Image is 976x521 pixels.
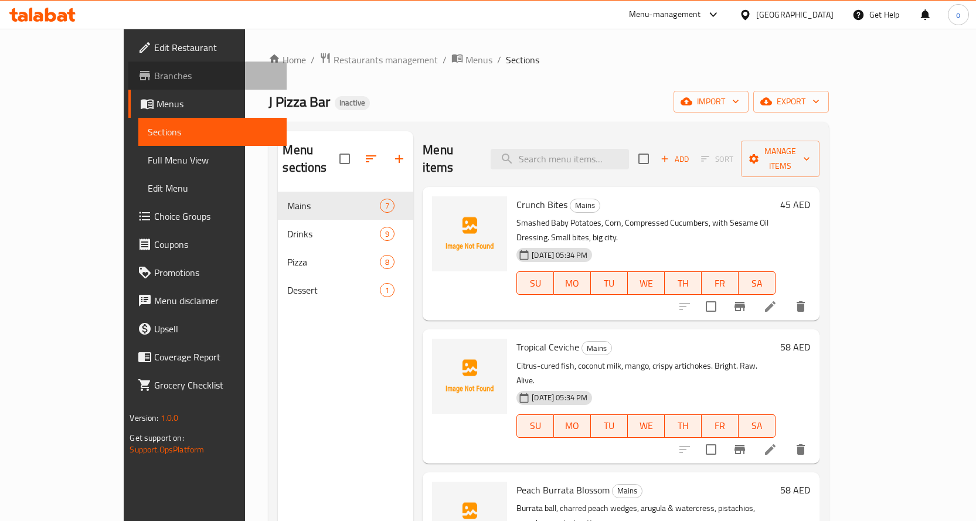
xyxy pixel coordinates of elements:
button: Manage items [741,141,819,177]
span: Menus [465,53,492,67]
a: Promotions [128,258,287,287]
h2: Menu items [423,141,476,176]
a: Restaurants management [319,52,438,67]
span: import [683,94,739,109]
li: / [311,53,315,67]
span: TU [596,275,623,292]
span: Choice Groups [154,209,277,223]
div: Dessert1 [278,276,413,304]
span: Upsell [154,322,277,336]
span: Select section [631,147,656,171]
span: Select all sections [332,147,357,171]
span: TU [596,417,623,434]
input: search [491,149,629,169]
button: WE [628,414,665,438]
h6: 58 AED [780,482,810,498]
span: SA [743,417,771,434]
a: Edit Menu [138,174,287,202]
div: items [380,199,395,213]
div: Mains7 [278,192,413,220]
span: Drinks [287,227,380,241]
span: [DATE] 05:34 PM [527,250,592,261]
button: SA [739,414,776,438]
button: TU [591,271,628,295]
span: 1.0.0 [161,410,179,425]
p: Citrus-cured fish, coconut milk, mango, crispy artichokes. Bright. Raw. Alive. [516,359,775,388]
a: Coupons [128,230,287,258]
span: Mains [570,199,600,212]
span: Dessert [287,283,380,297]
span: Select section first [693,150,741,168]
span: Pizza [287,255,380,269]
span: [DATE] 05:34 PM [527,392,592,403]
span: Full Menu View [148,153,277,167]
span: Tropical Ceviche [516,338,579,356]
button: SU [516,271,554,295]
span: 7 [380,200,394,212]
span: Menu disclaimer [154,294,277,308]
button: FR [702,271,739,295]
div: items [380,283,395,297]
button: MO [554,414,591,438]
span: MO [559,275,586,292]
span: Inactive [335,98,370,108]
span: Select to update [699,437,723,462]
li: / [443,53,447,67]
button: MO [554,271,591,295]
a: Menus [128,90,287,118]
span: export [763,94,819,109]
button: Branch-specific-item [726,435,754,464]
button: FR [702,414,739,438]
button: Add section [385,145,413,173]
button: TH [665,271,702,295]
button: delete [787,292,815,321]
span: Menus [157,97,277,111]
img: Tropical Ceviche [432,339,507,414]
span: TH [669,275,697,292]
a: Support.OpsPlatform [130,442,204,457]
span: Promotions [154,265,277,280]
nav: breadcrumb [268,52,828,67]
li: / [497,53,501,67]
div: items [380,227,395,241]
button: export [753,91,829,113]
h2: Menu sections [283,141,339,176]
div: Drinks9 [278,220,413,248]
a: Home [268,53,306,67]
span: Get support on: [130,430,183,445]
a: Sections [138,118,287,146]
a: Edit menu item [763,442,777,457]
div: [GEOGRAPHIC_DATA] [756,8,834,21]
button: import [674,91,749,113]
span: Mains [613,484,642,498]
span: Coverage Report [154,350,277,364]
span: SU [522,275,549,292]
span: Add [659,152,691,166]
a: Branches [128,62,287,90]
div: Mains [287,199,380,213]
button: Add [656,150,693,168]
span: Edit Restaurant [154,40,277,55]
button: SU [516,414,554,438]
button: delete [787,435,815,464]
span: J Pizza Bar [268,88,330,115]
p: Smashed Baby Potatoes, Corn, Compressed Cucumbers, with Sesame Oil Dressing. Small bites, big city. [516,216,775,245]
a: Edit menu item [763,299,777,314]
h6: 45 AED [780,196,810,213]
h6: 58 AED [780,339,810,355]
span: SU [522,417,549,434]
img: Crunch Bites [432,196,507,271]
span: WE [632,417,660,434]
span: Coupons [154,237,277,251]
button: WE [628,271,665,295]
div: Menu-management [629,8,701,22]
span: Mains [582,342,611,355]
a: Edit Restaurant [128,33,287,62]
a: Full Menu View [138,146,287,174]
span: Select to update [699,294,723,319]
span: SA [743,275,771,292]
span: Peach Burrata Blossom [516,481,610,499]
span: Grocery Checklist [154,378,277,392]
